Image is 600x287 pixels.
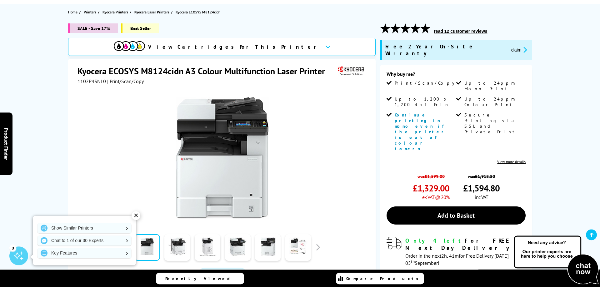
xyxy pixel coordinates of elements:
[405,237,465,244] span: Only 4 left
[463,182,500,194] span: £1,594.80
[84,9,96,15] span: Printers
[102,9,128,15] span: Kyocera Printers
[413,182,449,194] span: £1,329.00
[512,235,600,286] img: Open Live Chat window
[387,71,526,80] div: Why buy me?
[102,9,130,15] a: Kyocera Printers
[464,112,524,135] span: Secure Printing via SSL and Private Print
[161,97,284,219] img: Kyocera ECOSYS M8124cidn
[84,9,98,15] a: Printers
[68,9,77,15] span: Home
[509,46,529,53] button: promo-description
[413,170,449,179] span: was
[176,9,222,15] a: Kyocera ECOSYS M8124cidn
[132,211,140,220] div: ✕
[475,194,488,200] span: inc VAT
[405,253,509,266] span: Order in the next for Free Delivery [DATE] 05 September!
[464,96,524,107] span: Up to 24ppm Colour Print
[385,43,506,57] span: Free 2 Year On-Site Warranty
[107,78,144,84] span: | Print/Scan/Copy
[134,9,171,15] a: Kyocera Laser Printers
[425,173,445,179] strike: £1,599.00
[134,9,169,15] span: Kyocera Laser Printers
[165,276,236,281] span: Recently Viewed
[176,9,221,15] span: Kyocera ECOSYS M8124cidn
[198,268,247,281] a: Product_All_Videos
[387,206,526,225] a: Add to Basket
[463,170,500,179] span: was
[68,9,79,15] a: Home
[395,112,447,151] span: Continue printing in mono even if the printer is out of colour toners
[121,23,159,33] span: Best Seller
[9,244,16,251] div: 3
[432,28,489,34] button: read 12 customer reviews
[37,223,131,233] a: Show Similar Printers
[336,273,424,284] a: Compare Products
[411,259,415,264] sup: th
[464,80,524,92] span: Up to 24ppm Mono Print
[77,65,331,77] h1: Kyocera ECOSYS M8124cidn A3 Colour Multifunction Laser Printer
[77,78,106,84] span: 1102P43NL0
[387,237,526,266] div: modal_delivery
[497,159,526,164] a: View more details
[422,194,449,200] span: ex VAT @ 20%
[441,253,459,259] span: 2h, 41m
[395,80,459,86] span: Print/Scan/Copy
[3,127,9,160] span: Product Finder
[68,23,118,33] span: SALE - Save 17%
[475,173,495,179] strike: £1,918.80
[156,273,244,284] a: Recently Viewed
[114,41,145,51] img: cmyk-icon.svg
[346,276,422,281] span: Compare Products
[37,248,131,258] a: Key Features
[405,237,526,251] div: for FREE Next Day Delivery
[148,43,320,50] span: View Cartridges For This Printer
[395,96,455,107] span: Up to 1,200 x 1,200 dpi Print
[37,235,131,245] a: Chat to 1 of our 30 Experts
[337,65,365,77] img: Kyocera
